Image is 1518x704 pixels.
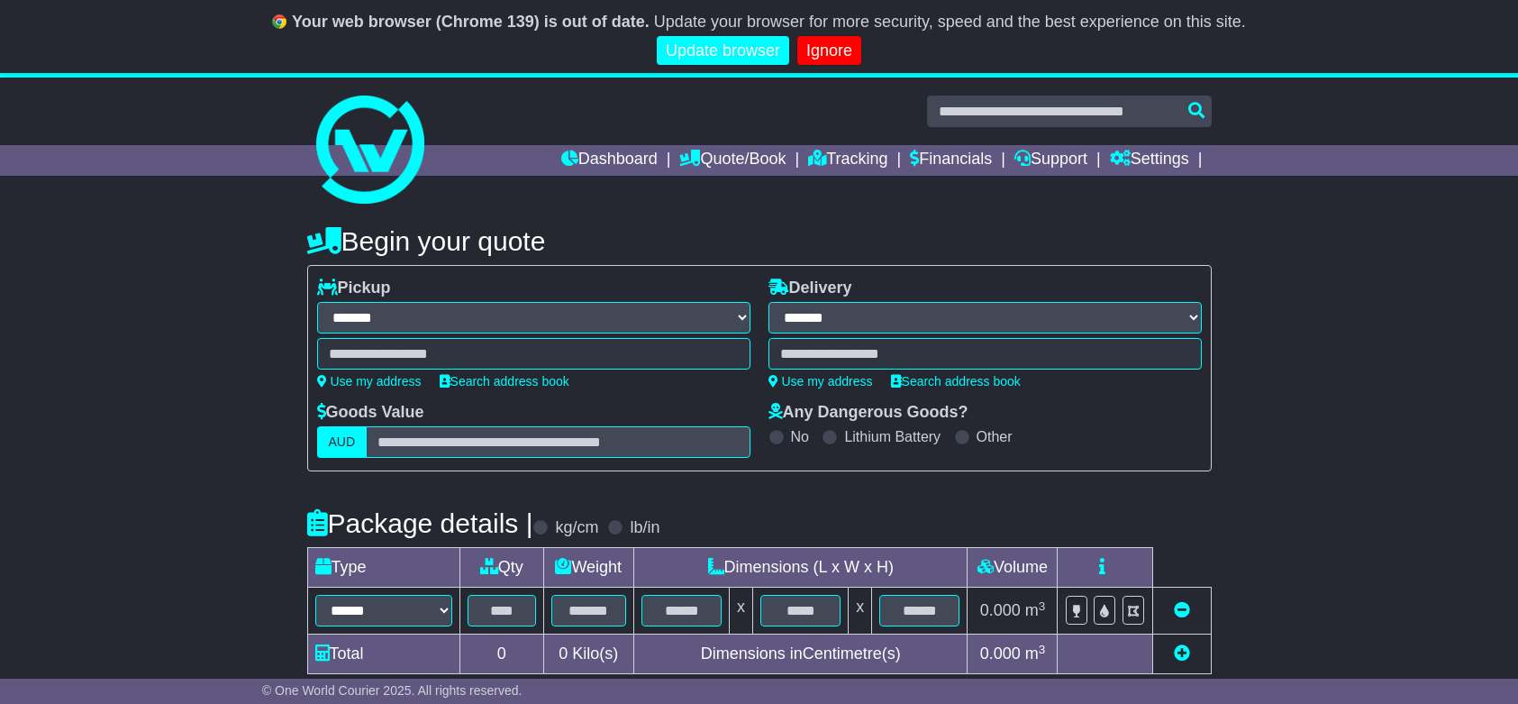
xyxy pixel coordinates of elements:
[460,635,543,674] td: 0
[844,428,941,445] label: Lithium Battery
[657,36,789,66] a: Update browser
[292,13,650,31] b: Your web browser (Chrome 139) is out of date.
[307,548,460,588] td: Type
[730,588,753,635] td: x
[555,518,598,538] label: kg/cm
[768,279,852,298] label: Delivery
[679,145,786,176] a: Quote/Book
[317,279,391,298] label: Pickup
[1039,599,1046,613] sup: 3
[768,403,968,423] label: Any Dangerous Goods?
[460,548,543,588] td: Qty
[317,374,422,389] a: Use my address
[633,548,968,588] td: Dimensions (L x W x H)
[980,645,1021,663] span: 0.000
[808,145,887,176] a: Tracking
[1039,643,1046,656] sup: 3
[791,428,809,445] label: No
[1174,601,1190,619] a: Remove this item
[1025,601,1046,619] span: m
[1110,145,1189,176] a: Settings
[307,508,533,538] h4: Package details |
[980,601,1021,619] span: 0.000
[630,518,659,538] label: lb/in
[561,145,658,176] a: Dashboard
[307,635,460,674] td: Total
[968,548,1058,588] td: Volume
[654,13,1246,31] span: Update your browser for more security, speed and the best experience on this site.
[262,683,523,698] span: © One World Courier 2025. All rights reserved.
[768,374,873,389] a: Use my address
[543,635,633,674] td: Kilo(s)
[977,428,1013,445] label: Other
[797,36,861,66] a: Ignore
[910,145,992,176] a: Financials
[1025,645,1046,663] span: m
[849,588,872,635] td: x
[307,226,1212,256] h4: Begin your quote
[559,645,568,663] span: 0
[633,635,968,674] td: Dimensions in Centimetre(s)
[317,403,424,423] label: Goods Value
[891,374,1021,389] a: Search address book
[440,374,569,389] a: Search address book
[317,426,368,458] label: AUD
[543,548,633,588] td: Weight
[1014,145,1087,176] a: Support
[1174,645,1190,663] a: Add new item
